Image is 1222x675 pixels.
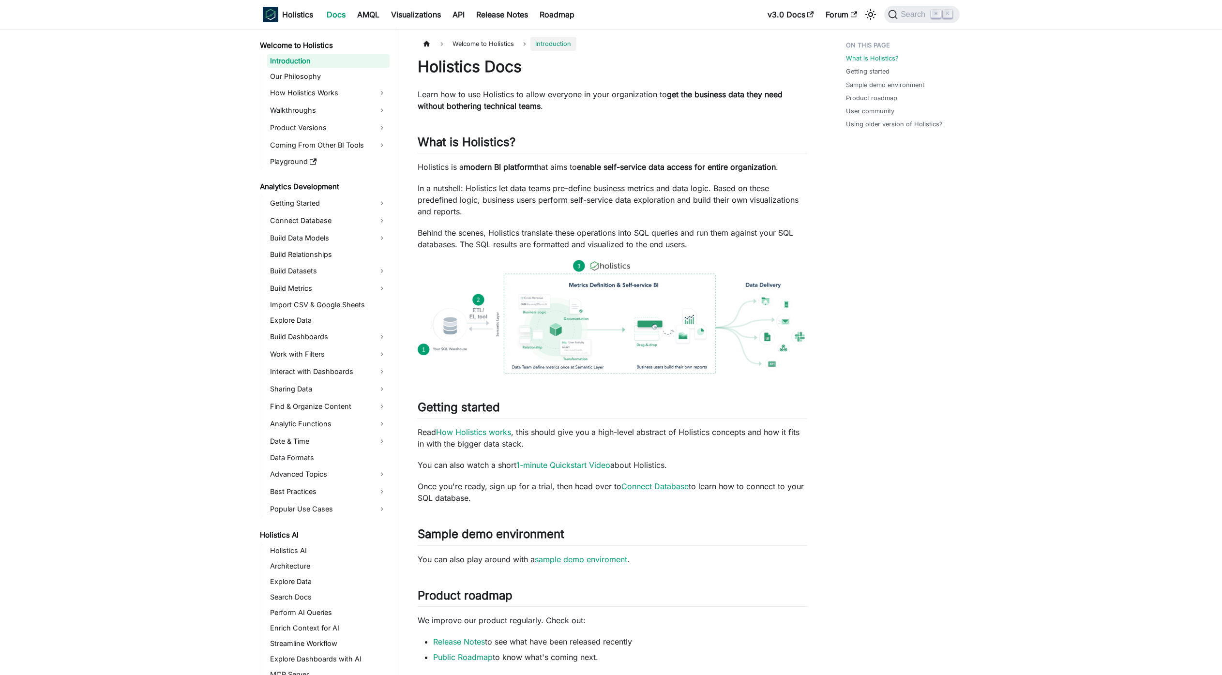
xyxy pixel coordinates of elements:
a: 1-minute Quickstart Video [516,460,610,470]
p: You can also play around with a . [418,554,807,565]
a: Welcome to Holistics [257,39,390,52]
kbd: K [943,10,952,18]
a: Playground [267,155,390,168]
a: Work with Filters [267,346,390,362]
a: Connect Database [621,481,689,491]
span: Welcome to Holistics [448,37,519,51]
p: In a nutshell: Holistics let data teams pre-define business metrics and data logic. Based on thes... [418,182,807,217]
nav: Breadcrumbs [418,37,807,51]
a: Best Practices [267,484,390,499]
a: Explore Data [267,314,390,327]
span: Introduction [530,37,576,51]
a: AMQL [351,7,385,22]
a: Introduction [267,54,390,68]
button: Switch between dark and light mode (currently light mode) [863,7,878,22]
strong: modern BI platform [464,162,534,172]
h2: What is Holistics? [418,135,807,153]
a: sample demo enviroment [535,555,627,564]
a: Architecture [267,559,390,573]
p: Read , this should give you a high-level abstract of Holistics concepts and how it fits in with t... [418,426,807,450]
a: Roadmap [534,7,580,22]
a: Sample demo environment [846,80,924,90]
a: Date & Time [267,434,390,449]
a: Advanced Topics [267,466,390,482]
a: Interact with Dashboards [267,364,390,379]
a: Public Roadmap [433,652,493,662]
a: Our Philosophy [267,70,390,83]
a: Popular Use Cases [267,501,390,517]
a: Data Formats [267,451,390,465]
a: Visualizations [385,7,447,22]
a: Release Notes [433,637,485,646]
a: Explore Data [267,575,390,588]
a: Build Data Models [267,230,390,246]
a: Connect Database [267,213,390,228]
a: v3.0 Docs [762,7,820,22]
strong: enable self-service data access for entire organization [577,162,776,172]
a: User community [846,106,894,116]
kbd: ⌘ [931,10,941,18]
a: Getting started [846,67,890,76]
a: Using older version of Holistics? [846,120,943,129]
a: Build Metrics [267,281,390,296]
img: How Holistics fits in your Data Stack [418,260,807,374]
a: How Holistics works [436,427,511,437]
a: API [447,7,470,22]
a: Getting Started [267,195,390,211]
a: Product roadmap [846,93,897,103]
p: We improve our product regularly. Check out: [418,615,807,626]
a: Import CSV & Google Sheets [267,298,390,312]
a: Explore Dashboards with AI [267,652,390,666]
h1: Holistics Docs [418,57,807,76]
a: Holistics AI [267,544,390,557]
h2: Getting started [418,400,807,419]
a: HolisticsHolistics [263,7,313,22]
a: Analytics Development [257,180,390,194]
a: Home page [418,37,436,51]
nav: Docs sidebar [253,29,398,675]
button: Search (Command+K) [884,6,959,23]
a: Coming From Other BI Tools [267,137,390,153]
a: Build Dashboards [267,329,390,345]
span: Search [898,10,931,19]
p: Holistics is a that aims to . [418,161,807,173]
a: Find & Organize Content [267,399,390,414]
a: Release Notes [470,7,534,22]
a: Sharing Data [267,381,390,397]
p: Learn how to use Holistics to allow everyone in your organization to . [418,89,807,112]
a: Product Versions [267,120,390,135]
a: Holistics AI [257,528,390,542]
a: Analytic Functions [267,416,390,432]
a: Build Datasets [267,263,390,279]
a: Perform AI Queries [267,606,390,619]
a: Streamline Workflow [267,637,390,650]
h2: Product roadmap [418,588,807,607]
a: Walkthroughs [267,103,390,118]
a: How Holistics Works [267,85,390,101]
p: Once you're ready, sign up for a trial, then head over to to learn how to connect to your SQL dat... [418,480,807,504]
p: Behind the scenes, Holistics translate these operations into SQL queries and run them against you... [418,227,807,250]
h2: Sample demo environment [418,527,807,545]
a: What is Holistics? [846,54,899,63]
li: to see what have been released recently [433,636,807,647]
a: Docs [321,7,351,22]
p: You can also watch a short about Holistics. [418,459,807,471]
a: Search Docs [267,590,390,604]
li: to know what's coming next. [433,651,807,663]
a: Forum [820,7,863,22]
a: Build Relationships [267,248,390,261]
a: Enrich Context for AI [267,621,390,635]
b: Holistics [282,9,313,20]
img: Holistics [263,7,278,22]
